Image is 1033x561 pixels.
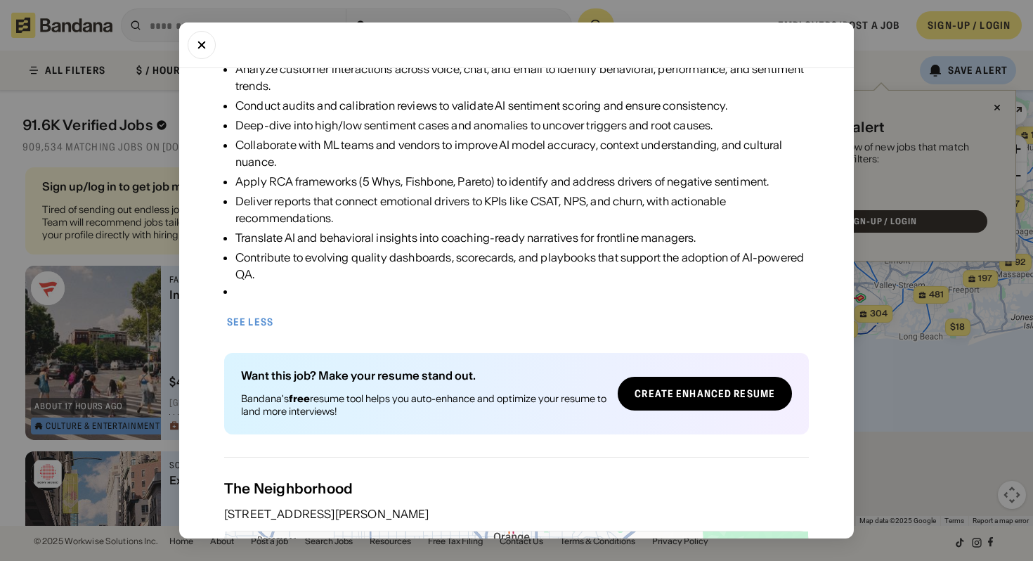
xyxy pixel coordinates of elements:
div: Bandana's resume tool helps you auto-enhance and optimize your resume to land more interviews! [241,392,606,418]
div: Create Enhanced Resume [635,389,775,399]
div: Want this job? Make your resume stand out. [241,370,606,381]
div: See less [227,317,273,327]
div: The Neighborhood [224,480,809,497]
div: Conduct audits and calibration reviews to validate AI sentiment scoring and ensure consistency. [235,97,809,114]
div: Apply RCA frameworks (5 Whys, Fishbone, Pareto) to identify and address drivers of negative senti... [235,173,809,190]
div: Analyze customer interactions across voice, chat, and email to identify behavioral, performance, ... [235,60,809,94]
div: Translate AI and behavioral insights into coaching-ready narratives for frontline managers. [235,229,809,246]
div: Collaborate with ML teams and vendors to improve AI model accuracy, context understanding, and cu... [235,136,809,170]
button: Close [188,31,216,59]
div: Contribute to evolving quality dashboards, scorecards, and playbooks that support the adoption of... [235,249,809,283]
b: free [289,392,310,405]
div: Deliver reports that connect emotional drivers to KPIs like CSAT, NPS, and churn, with actionable... [235,193,809,226]
div: Deep-dive into high/low sentiment cases and anomalies to uncover triggers and root causes. [235,117,809,134]
div: [STREET_ADDRESS][PERSON_NAME] [224,508,809,520]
